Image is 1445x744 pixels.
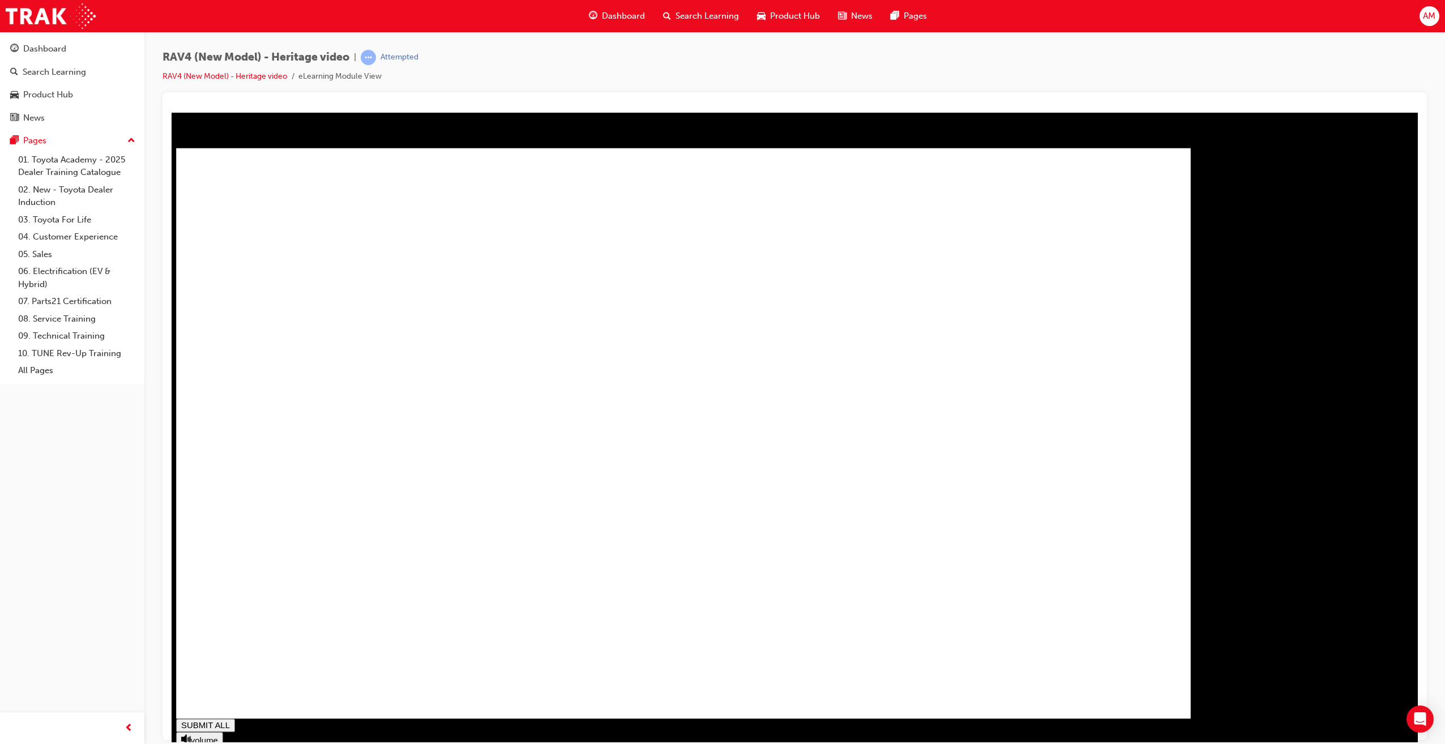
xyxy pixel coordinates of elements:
a: Search Learning [5,62,140,83]
div: News [23,112,45,125]
span: RAV4 (New Model) - Heritage video [163,51,349,64]
span: guage-icon [10,44,19,54]
div: Attempted [381,52,418,63]
div: Open Intercom Messenger [1406,705,1434,733]
div: Pages [23,134,46,147]
span: search-icon [663,9,671,23]
a: car-iconProduct Hub [748,5,829,28]
span: up-icon [127,134,135,148]
span: News [851,10,873,23]
img: Trak [6,3,96,29]
a: 03. Toyota For Life [14,211,140,229]
span: news-icon [10,113,19,123]
span: Search Learning [676,10,739,23]
button: Pages [5,130,140,151]
a: news-iconNews [829,5,882,28]
a: Product Hub [5,84,140,105]
a: 06. Electrification (EV & Hybrid) [14,263,140,293]
span: car-icon [757,9,766,23]
span: car-icon [10,90,19,100]
a: 02. New - Toyota Dealer Induction [14,181,140,211]
a: 08. Service Training [14,310,140,328]
a: 10. TUNE Rev-Up Training [14,345,140,362]
span: search-icon [10,67,18,78]
a: search-iconSearch Learning [654,5,748,28]
button: AM [1420,6,1439,26]
span: Dashboard [602,10,645,23]
span: guage-icon [589,9,597,23]
a: Dashboard [5,39,140,59]
a: guage-iconDashboard [580,5,654,28]
span: prev-icon [125,721,133,736]
span: Product Hub [770,10,820,23]
a: 01. Toyota Academy - 2025 Dealer Training Catalogue [14,151,140,181]
a: pages-iconPages [882,5,936,28]
div: Search Learning [23,66,86,79]
button: DashboardSearch LearningProduct HubNews [5,36,140,130]
span: pages-icon [10,136,19,146]
span: | [354,51,356,64]
span: pages-icon [891,9,899,23]
a: 04. Customer Experience [14,228,140,246]
a: News [5,108,140,129]
a: RAV4 (New Model) - Heritage video [163,71,287,81]
a: All Pages [14,362,140,379]
div: Product Hub [23,88,73,101]
a: 05. Sales [14,246,140,263]
div: Dashboard [23,42,66,55]
li: eLearning Module View [298,70,382,83]
span: learningRecordVerb_ATTEMPT-icon [361,50,376,65]
a: 09. Technical Training [14,327,140,345]
span: AM [1423,10,1435,23]
a: 07. Parts21 Certification [14,293,140,310]
span: Pages [904,10,927,23]
span: news-icon [838,9,847,23]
